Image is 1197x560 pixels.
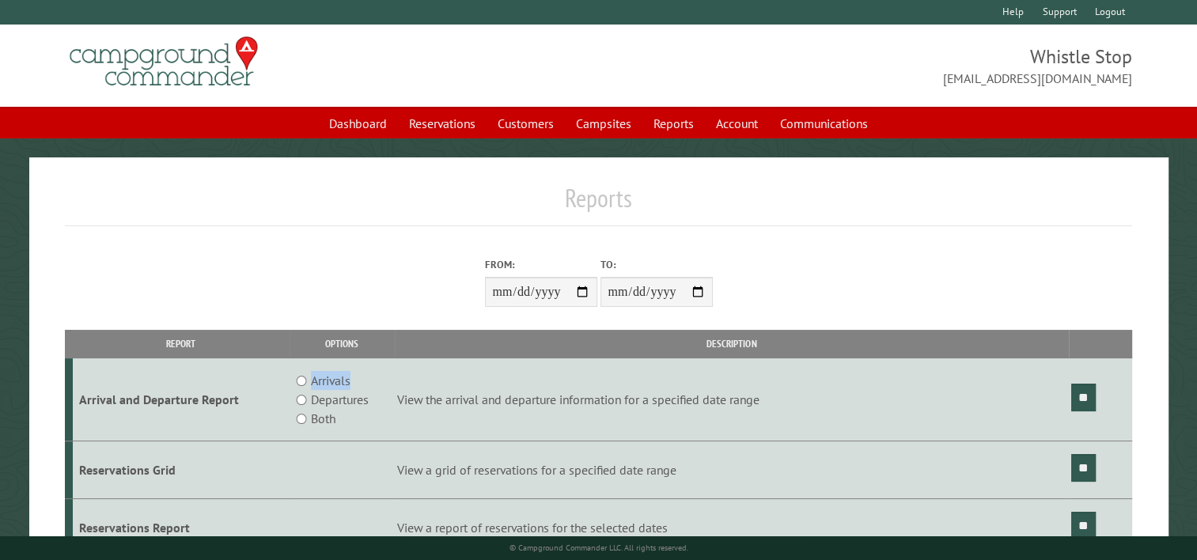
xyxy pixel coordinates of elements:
a: Communications [771,108,877,138]
th: Report [73,330,290,358]
a: Dashboard [320,108,396,138]
a: Reports [644,108,703,138]
img: Campground Commander [65,31,263,93]
td: View a grid of reservations for a specified date range [395,441,1069,499]
label: Both [311,409,335,428]
td: Reservations Report [73,498,290,556]
th: Options [290,330,395,358]
label: Arrivals [311,371,350,390]
td: Arrival and Departure Report [73,358,290,441]
a: Account [706,108,767,138]
td: View a report of reservations for the selected dates [395,498,1069,556]
label: From: [485,257,597,272]
span: Whistle Stop [EMAIL_ADDRESS][DOMAIN_NAME] [599,44,1133,88]
td: Reservations Grid [73,441,290,499]
small: © Campground Commander LLC. All rights reserved. [509,543,688,553]
h1: Reports [65,183,1132,226]
a: Campsites [566,108,641,138]
td: View the arrival and departure information for a specified date range [395,358,1069,441]
a: Reservations [400,108,485,138]
th: Description [395,330,1069,358]
label: To: [600,257,713,272]
a: Customers [488,108,563,138]
label: Departures [311,390,369,409]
